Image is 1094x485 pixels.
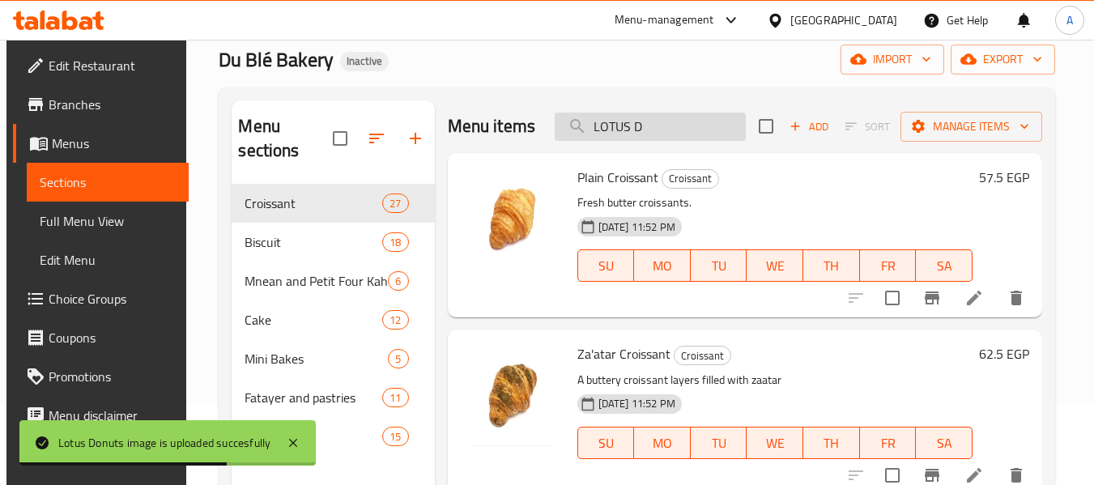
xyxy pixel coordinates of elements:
[697,432,741,455] span: TU
[783,114,835,139] span: Add item
[787,117,831,136] span: Add
[585,432,628,455] span: SU
[461,166,564,270] img: Plain Croissant
[389,274,407,289] span: 6
[691,249,747,282] button: TU
[900,112,1042,142] button: Manage items
[585,254,628,278] span: SU
[964,466,984,485] a: Edit menu item
[383,196,407,211] span: 27
[662,169,718,188] span: Croissant
[245,194,382,213] span: Croissant
[634,249,691,282] button: MO
[238,114,332,163] h2: Menu sections
[577,427,635,459] button: SU
[232,223,434,262] div: Biscuit18
[790,11,897,29] div: [GEOGRAPHIC_DATA]
[219,41,334,78] span: Du Blé Bakery
[382,427,408,446] div: items
[697,254,741,278] span: TU
[577,370,973,390] p: A buttery croissant layers filled with zaatar
[747,427,803,459] button: WE
[916,427,973,459] button: SA
[382,310,408,330] div: items
[634,427,691,459] button: MO
[232,378,434,417] div: Fatayer and pastries11
[592,219,682,235] span: [DATE] 11:52 PM
[803,427,860,459] button: TH
[577,249,635,282] button: SU
[555,113,746,141] input: search
[49,367,177,386] span: Promotions
[245,349,388,368] span: Mini Bakes
[674,346,731,365] div: Croissant
[749,109,783,143] span: Select section
[875,281,909,315] span: Select to update
[979,342,1029,365] h6: 62.5 EGP
[979,166,1029,189] h6: 57.5 EGP
[577,193,973,213] p: Fresh butter croissants.
[27,202,189,240] a: Full Menu View
[853,49,931,70] span: import
[49,95,177,114] span: Branches
[340,54,389,68] span: Inactive
[40,250,177,270] span: Edit Menu
[641,432,684,455] span: MO
[1066,11,1073,29] span: A
[13,46,189,85] a: Edit Restaurant
[835,114,900,139] span: Select section first
[747,249,803,282] button: WE
[232,300,434,339] div: Cake12
[13,318,189,357] a: Coupons
[52,134,177,153] span: Menus
[964,288,984,308] a: Edit menu item
[58,434,270,452] div: Lotus Donuts image is uploaded succesfully
[49,289,177,308] span: Choice Groups
[232,184,434,223] div: Croissant27
[461,342,564,446] img: Za'atar Croissant
[592,396,682,411] span: [DATE] 11:52 PM
[245,388,382,407] span: Fatayer and pastries
[866,254,910,278] span: FR
[753,432,797,455] span: WE
[382,388,408,407] div: items
[40,211,177,231] span: Full Menu View
[383,390,407,406] span: 11
[997,279,1036,317] button: delete
[27,163,189,202] a: Sections
[49,328,177,347] span: Coupons
[922,254,966,278] span: SA
[13,85,189,124] a: Branches
[448,114,536,138] h2: Menu items
[615,11,714,30] div: Menu-management
[577,342,670,366] span: Za'atar Croissant
[245,271,388,291] span: Mnean and Petit Four Kahk
[13,124,189,163] a: Menus
[913,117,1029,137] span: Manage items
[810,254,853,278] span: TH
[577,165,658,189] span: Plain Croissant
[753,254,797,278] span: WE
[964,49,1042,70] span: export
[232,177,434,462] nav: Menu sections
[383,313,407,328] span: 12
[245,310,382,330] span: Cake
[860,427,917,459] button: FR
[13,396,189,435] a: Menu disclaimer
[860,249,917,282] button: FR
[232,339,434,378] div: Mini Bakes5
[913,279,951,317] button: Branch-specific-item
[232,262,434,300] div: Mnean and Petit Four Kahk6
[675,347,730,365] span: Croissant
[922,432,966,455] span: SA
[951,45,1055,74] button: export
[232,417,434,456] div: Nawashif15
[13,435,189,474] a: Upsell
[383,235,407,250] span: 18
[49,406,177,425] span: Menu disclaimer
[40,172,177,192] span: Sections
[803,249,860,282] button: TH
[245,232,382,252] span: Biscuit
[13,279,189,318] a: Choice Groups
